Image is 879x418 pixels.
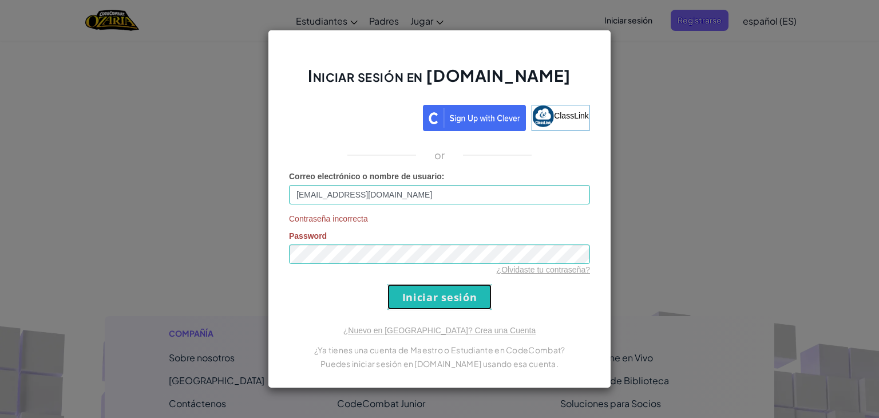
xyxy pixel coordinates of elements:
p: Puedes iniciar sesión en [DOMAIN_NAME] usando esa cuenta. [289,357,590,370]
img: clever_sso_button@2x.png [423,105,526,131]
h2: Iniciar sesión en [DOMAIN_NAME] [289,65,590,98]
span: Correo electrónico o nombre de usuario [289,172,442,181]
span: ClassLink [554,111,589,120]
span: Password [289,231,327,240]
input: Iniciar sesión [387,284,492,310]
p: or [434,148,445,162]
img: classlink-logo-small.png [532,105,554,127]
p: ¿Ya tienes una cuenta de Maestro o Estudiante en CodeCombat? [289,343,590,357]
iframe: Botón Iniciar sesión con Google [284,104,423,129]
a: ¿Olvidaste tu contraseña? [497,265,590,274]
a: ¿Nuevo en [GEOGRAPHIC_DATA]? Crea una Cuenta [343,326,536,335]
label: : [289,171,445,182]
span: Contraseña incorrecta [289,213,590,224]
